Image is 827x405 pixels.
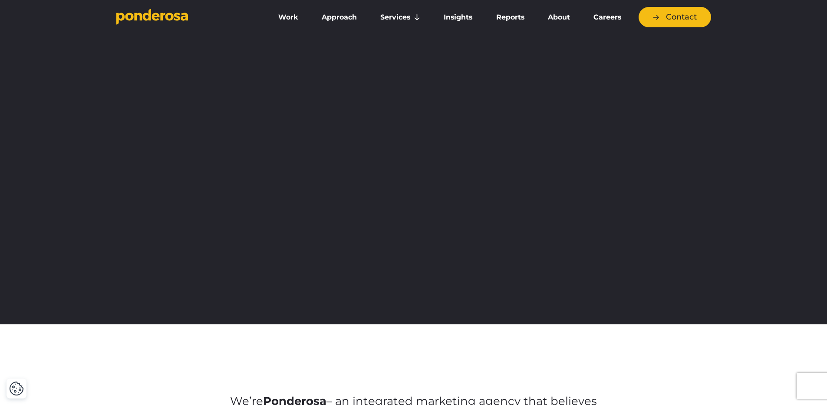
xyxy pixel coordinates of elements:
[538,8,580,26] a: About
[434,8,482,26] a: Insights
[9,381,24,396] button: Cookie Settings
[312,8,367,26] a: Approach
[486,8,534,26] a: Reports
[9,381,24,396] img: Revisit consent button
[639,7,711,27] a: Contact
[116,9,255,26] a: Go to homepage
[583,8,631,26] a: Careers
[268,8,308,26] a: Work
[370,8,430,26] a: Services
